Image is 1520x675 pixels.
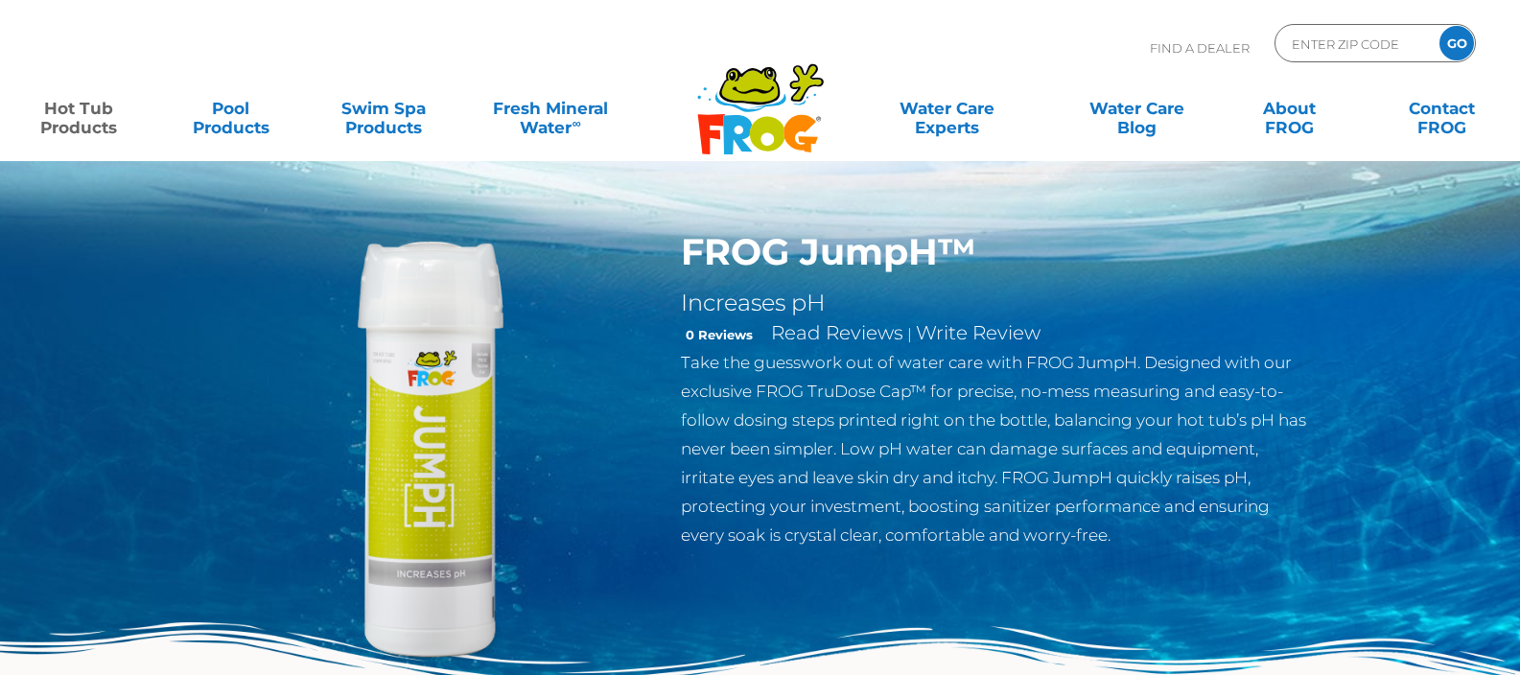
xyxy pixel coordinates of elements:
a: Write Review [916,321,1041,344]
strong: 0 Reviews [686,327,753,342]
sup: ∞ [572,116,580,130]
a: AboutFROG [1229,89,1348,128]
input: GO [1439,26,1474,60]
p: Find A Dealer [1150,24,1250,72]
img: Frog Products Logo [687,38,834,155]
img: JumpH-Hot-Tub-Swim-Spa-Support-Chemicals-500x500-1.png [214,230,653,669]
a: Swim SpaProducts [324,89,443,128]
h2: Increases pH [681,289,1307,317]
p: Take the guesswork out of water care with FROG JumpH. Designed with our exclusive FROG TruDose Ca... [681,348,1307,549]
a: Water CareExperts [851,89,1043,128]
a: Fresh MineralWater∞ [477,89,625,128]
a: PoolProducts [172,89,291,128]
h1: FROG JumpH™ [681,230,1307,274]
span: | [907,325,912,343]
a: ContactFROG [1382,89,1501,128]
a: Hot TubProducts [19,89,138,128]
a: Read Reviews [771,321,903,344]
a: Water CareBlog [1078,89,1197,128]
